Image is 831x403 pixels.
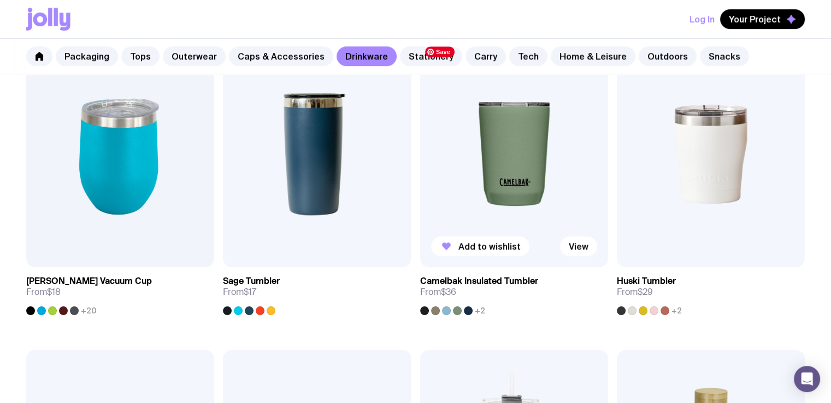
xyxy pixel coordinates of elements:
h3: [PERSON_NAME] Vacuum Cup [26,276,152,287]
a: Snacks [700,46,749,66]
a: Outerwear [163,46,226,66]
span: +2 [671,306,682,315]
button: Your Project [720,9,805,29]
h3: Sage Tumbler [223,276,280,287]
h3: Huski Tumbler [617,276,676,287]
a: Home & Leisure [551,46,635,66]
span: From [223,287,256,298]
span: Save [425,46,455,57]
span: From [26,287,61,298]
a: Huski TumblerFrom$29+2 [617,267,805,315]
span: $36 [441,286,456,298]
a: Tech [509,46,547,66]
span: $17 [244,286,256,298]
a: Stationery [400,46,462,66]
span: Your Project [729,14,781,25]
button: Log In [689,9,715,29]
span: $29 [638,286,653,298]
span: $18 [47,286,61,298]
a: Packaging [56,46,118,66]
a: Sage TumblerFrom$17 [223,267,411,315]
div: Open Intercom Messenger [794,366,820,392]
a: Drinkware [337,46,397,66]
a: [PERSON_NAME] Vacuum CupFrom$18+20 [26,267,214,315]
h3: Camelbak Insulated Tumbler [420,276,538,287]
a: Outdoors [639,46,697,66]
a: Carry [465,46,506,66]
span: +20 [81,306,97,315]
span: +2 [475,306,485,315]
a: Camelbak Insulated TumblerFrom$36+2 [420,267,608,315]
span: From [617,287,653,298]
span: Add to wishlist [458,241,521,252]
a: Tops [121,46,160,66]
button: Add to wishlist [431,236,529,256]
a: Caps & Accessories [229,46,333,66]
a: View [560,236,597,256]
span: From [420,287,456,298]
